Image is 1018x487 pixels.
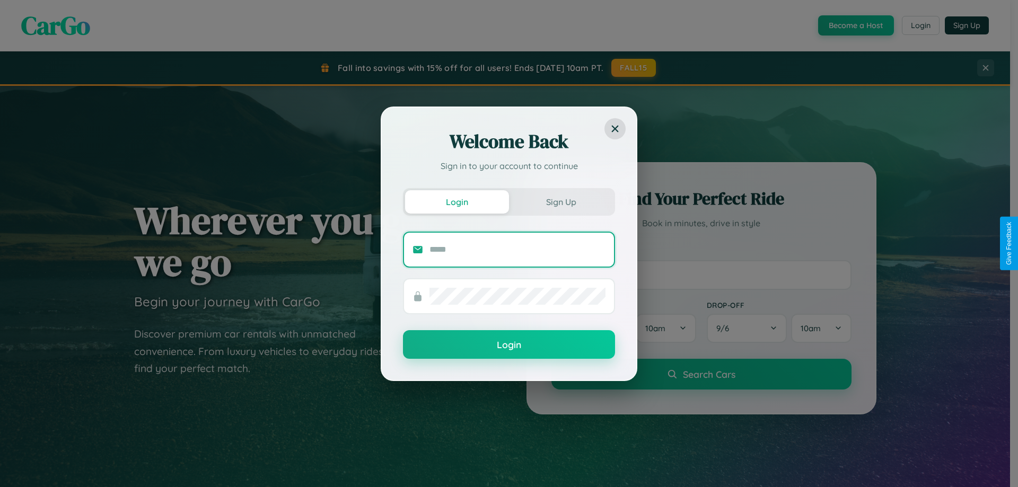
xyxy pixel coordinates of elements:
[403,160,615,172] p: Sign in to your account to continue
[403,129,615,154] h2: Welcome Back
[509,190,613,214] button: Sign Up
[1005,222,1013,265] div: Give Feedback
[405,190,509,214] button: Login
[403,330,615,359] button: Login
